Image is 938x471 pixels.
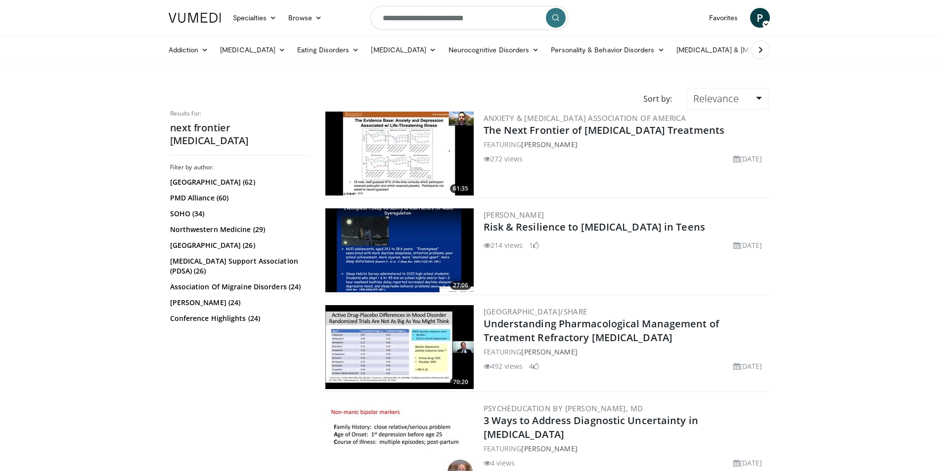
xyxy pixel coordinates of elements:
a: Favorites [703,8,744,28]
img: VuMedi Logo [169,13,221,23]
li: [DATE] [733,361,762,371]
a: Relevance [687,88,768,110]
li: 214 views [484,240,523,250]
a: SOHO (34) [170,209,306,219]
a: 27:06 [325,208,474,292]
a: Risk & Resilience to [MEDICAL_DATA] in Teens [484,220,705,234]
a: Conference Highlights (24) [170,314,306,323]
a: [MEDICAL_DATA] [214,40,291,60]
a: [MEDICAL_DATA] [365,40,442,60]
span: 70:20 [450,378,471,387]
img: 86ccdb4d-4fd8-407e-be52-e46fa2890aa5.300x170_q85_crop-smart_upscale.jpg [325,305,474,389]
a: [PERSON_NAME] [521,140,577,149]
a: Northwestern Medicine (29) [170,225,306,235]
a: Personality & Behavior Disorders [545,40,670,60]
p: Results for: [170,110,309,118]
a: [MEDICAL_DATA] & [MEDICAL_DATA] [670,40,812,60]
a: Addiction [163,40,215,60]
a: Anxiety & [MEDICAL_DATA] Association of America [484,113,686,123]
span: 27:06 [450,281,471,290]
a: 3 Ways to Address Diagnostic Uncertainty in [MEDICAL_DATA] [484,414,698,441]
a: 61:35 [325,112,474,196]
li: [DATE] [733,240,762,250]
a: PMD Alliance (60) [170,193,306,203]
h2: next frontier [MEDICAL_DATA] [170,121,309,147]
a: [MEDICAL_DATA] Support Association (PDSA) (26) [170,256,306,276]
li: 1 [529,240,539,250]
a: Eating Disorders [291,40,365,60]
img: 0af1cb3f-a133-4959-89a1-9aaef3aa61db.300x170_q85_crop-smart_upscale.jpg [325,208,474,292]
div: FEATURING [484,347,766,357]
a: Understanding Pharmacological Management of Treatment Refractory [MEDICAL_DATA] [484,317,719,344]
a: [PERSON_NAME] (24) [170,298,306,308]
a: The Next Frontier of [MEDICAL_DATA] Treatments [484,123,725,137]
a: [PERSON_NAME] [521,444,577,453]
li: [DATE] [733,154,762,164]
a: [PERSON_NAME] [521,347,577,356]
a: Neurocognitive Disorders [443,40,545,60]
li: [DATE] [733,458,762,468]
img: a9560731-0697-4af3-8bde-b438147bafa1.300x170_q85_crop-smart_upscale.jpg [325,112,474,196]
a: Browse [282,8,328,28]
a: Specialties [227,8,283,28]
a: [GEOGRAPHIC_DATA] (26) [170,240,306,250]
span: Relevance [693,92,739,105]
a: [GEOGRAPHIC_DATA]/SHARE [484,307,587,316]
a: P [750,8,770,28]
span: 61:35 [450,184,471,193]
li: 272 views [484,154,523,164]
li: 4 [529,361,539,371]
div: Sort by: [636,88,679,110]
a: [GEOGRAPHIC_DATA] (62) [170,177,306,187]
a: [PERSON_NAME] [484,210,544,220]
input: Search topics, interventions [370,6,568,30]
li: 4 views [484,458,515,468]
a: 70:20 [325,305,474,389]
a: Association Of Migraine Disorders (24) [170,282,306,292]
div: FEATURING [484,443,766,454]
li: 492 views [484,361,523,371]
a: PsychEducation by [PERSON_NAME], MD [484,403,643,413]
div: FEATURING [484,139,766,150]
h3: Filter by author: [170,163,309,171]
